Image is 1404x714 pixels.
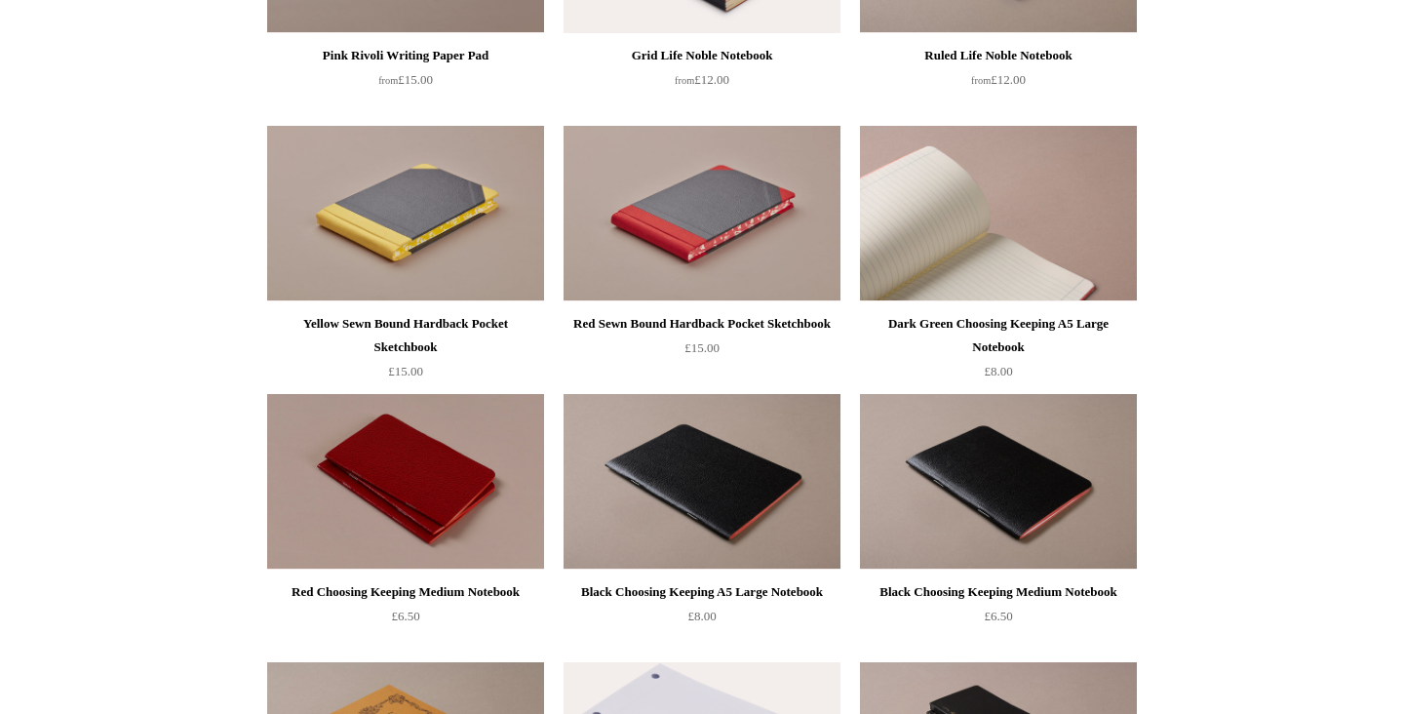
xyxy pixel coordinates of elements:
div: Red Sewn Bound Hardback Pocket Sketchbook [568,312,836,336]
span: £15.00 [684,340,720,355]
a: Dark Green Choosing Keeping A5 Large Notebook Dark Green Choosing Keeping A5 Large Notebook [860,126,1137,301]
span: £6.50 [391,609,419,623]
a: Black Choosing Keeping A5 Large Notebook Black Choosing Keeping A5 Large Notebook [564,394,840,570]
img: Black Choosing Keeping A5 Large Notebook [564,394,840,570]
div: Red Choosing Keeping Medium Notebook [272,580,539,604]
a: Yellow Sewn Bound Hardback Pocket Sketchbook Yellow Sewn Bound Hardback Pocket Sketchbook [267,126,544,301]
span: £15.00 [388,364,423,378]
img: Black Choosing Keeping Medium Notebook [860,394,1137,570]
span: £8.00 [984,364,1012,378]
div: Grid Life Noble Notebook [568,44,836,67]
div: Black Choosing Keeping Medium Notebook [865,580,1132,604]
a: Dark Green Choosing Keeping A5 Large Notebook £8.00 [860,312,1137,392]
span: £6.50 [984,609,1012,623]
img: Red Sewn Bound Hardback Pocket Sketchbook [564,126,840,301]
span: from [971,75,991,86]
span: from [675,75,694,86]
span: £8.00 [687,609,716,623]
a: Black Choosing Keeping Medium Notebook Black Choosing Keeping Medium Notebook [860,394,1137,570]
a: Grid Life Noble Notebook from£12.00 [564,44,840,124]
span: £12.00 [971,72,1026,87]
a: Yellow Sewn Bound Hardback Pocket Sketchbook £15.00 [267,312,544,392]
a: Pink Rivoli Writing Paper Pad from£15.00 [267,44,544,124]
a: Red Choosing Keeping Medium Notebook Red Choosing Keeping Medium Notebook [267,394,544,570]
span: £15.00 [378,72,433,87]
span: £12.00 [675,72,729,87]
div: Yellow Sewn Bound Hardback Pocket Sketchbook [272,312,539,359]
div: Pink Rivoli Writing Paper Pad [272,44,539,67]
div: Black Choosing Keeping A5 Large Notebook [568,580,836,604]
div: Ruled Life Noble Notebook [865,44,1132,67]
img: Red Choosing Keeping Medium Notebook [267,394,544,570]
a: Red Sewn Bound Hardback Pocket Sketchbook Red Sewn Bound Hardback Pocket Sketchbook [564,126,840,301]
div: Dark Green Choosing Keeping A5 Large Notebook [865,312,1132,359]
img: Yellow Sewn Bound Hardback Pocket Sketchbook [267,126,544,301]
img: Dark Green Choosing Keeping A5 Large Notebook [860,126,1137,301]
a: Black Choosing Keeping Medium Notebook £6.50 [860,580,1137,660]
a: Red Choosing Keeping Medium Notebook £6.50 [267,580,544,660]
a: Red Sewn Bound Hardback Pocket Sketchbook £15.00 [564,312,840,392]
a: Black Choosing Keeping A5 Large Notebook £8.00 [564,580,840,660]
a: Ruled Life Noble Notebook from£12.00 [860,44,1137,124]
span: from [378,75,398,86]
